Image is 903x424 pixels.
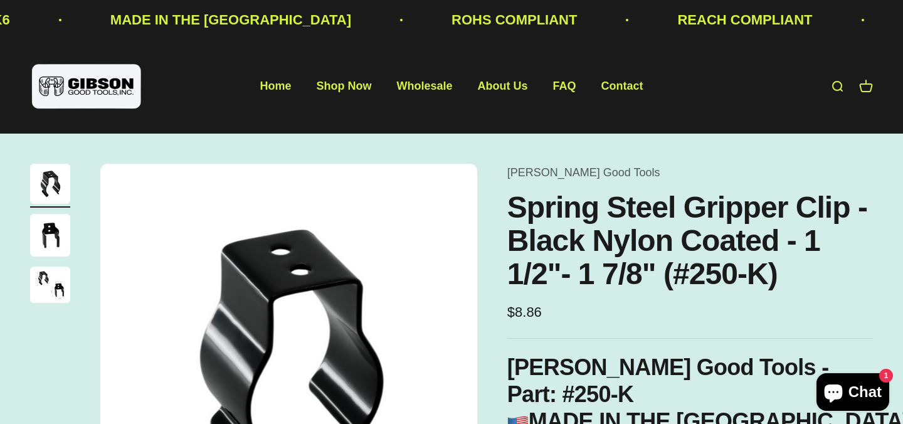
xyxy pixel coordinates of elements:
[553,80,576,93] a: FAQ
[316,80,371,93] a: Shop Now
[583,9,715,31] p: CAGE CODE 8DDK6
[507,301,542,323] sale-price: $8.86
[30,267,70,307] button: Go to item 3
[30,164,70,204] img: Gripper clip, made & shipped from the USA!
[339,9,482,31] p: PROP 65 COMPLIANT
[507,354,829,407] b: [PERSON_NAME] Good Tools - Part: #250-K
[30,267,70,303] img: close up of a spring steel gripper clip, tool clip, durable, secure holding, Excellent corrosion ...
[260,80,291,93] a: Home
[30,214,70,257] img: close up of a spring steel gripper clip, tool clip, durable, secure holding, Excellent corrosion ...
[507,166,660,179] a: [PERSON_NAME] Good Tools
[507,191,873,290] h1: Spring Steel Gripper Clip - Black Nylon Coated - 1 1/2"- 1 7/8" (#250-K)
[30,214,70,260] button: Go to item 2
[601,80,643,93] a: Contact
[813,373,893,414] inbox-online-store-chat: Shopify online store chat
[30,164,70,208] button: Go to item 1
[52,9,238,31] p: CONFLICT MINERALS FREE
[396,80,452,93] a: Wholesale
[478,80,528,93] a: About Us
